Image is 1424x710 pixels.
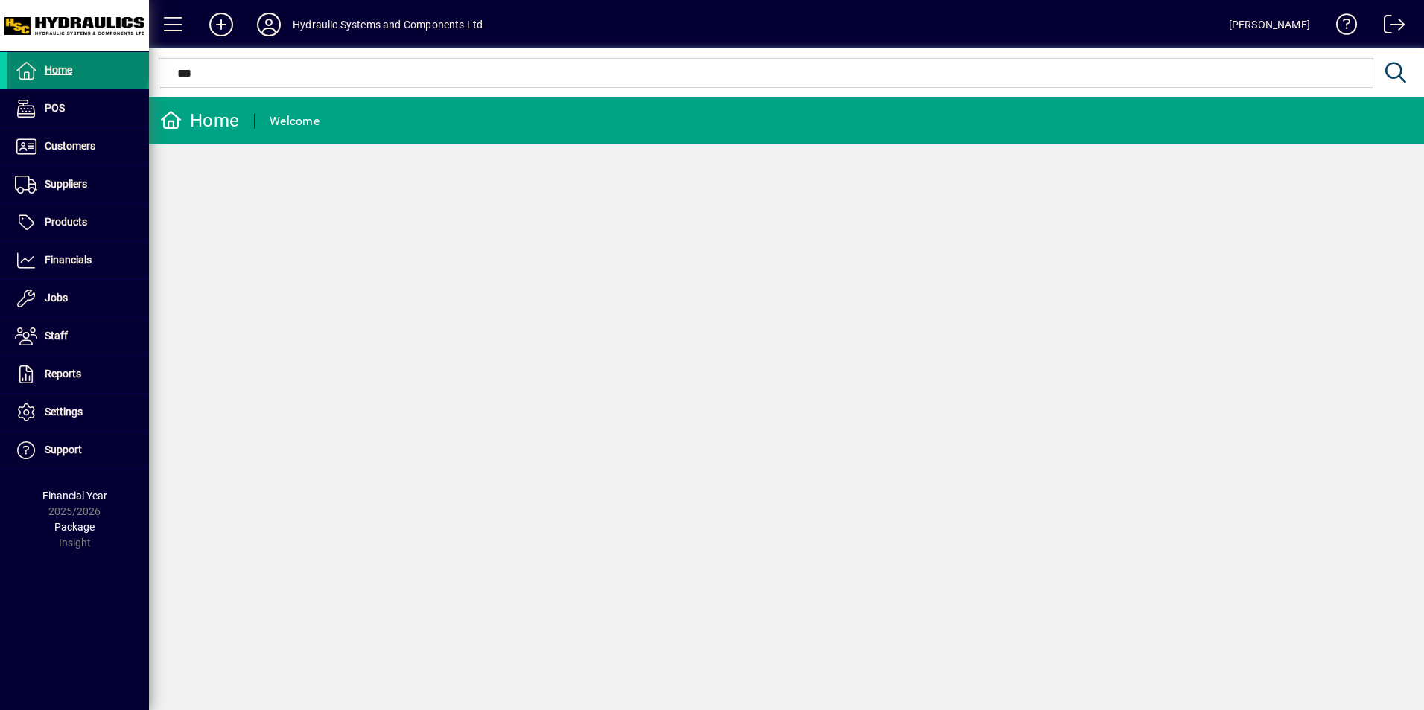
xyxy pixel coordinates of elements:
a: Jobs [7,280,149,317]
span: Package [54,521,95,533]
a: Staff [7,318,149,355]
span: Jobs [45,292,68,304]
button: Add [197,11,245,38]
a: Logout [1373,3,1405,51]
a: Knowledge Base [1325,3,1358,51]
a: Settings [7,394,149,431]
span: Settings [45,406,83,418]
span: Products [45,216,87,228]
button: Profile [245,11,293,38]
a: Products [7,204,149,241]
div: Home [160,109,239,132]
span: Support [45,444,82,455]
a: Suppliers [7,166,149,203]
a: Financials [7,242,149,279]
a: Reports [7,356,149,393]
span: Staff [45,330,68,342]
span: Financials [45,254,92,266]
a: Customers [7,128,149,165]
a: POS [7,90,149,127]
div: [PERSON_NAME] [1229,13,1310,36]
span: Financial Year [42,490,107,502]
span: Reports [45,368,81,380]
span: Suppliers [45,178,87,190]
div: Welcome [270,109,320,133]
span: Home [45,64,72,76]
a: Support [7,432,149,469]
span: Customers [45,140,95,152]
div: Hydraulic Systems and Components Ltd [293,13,483,36]
span: POS [45,102,65,114]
